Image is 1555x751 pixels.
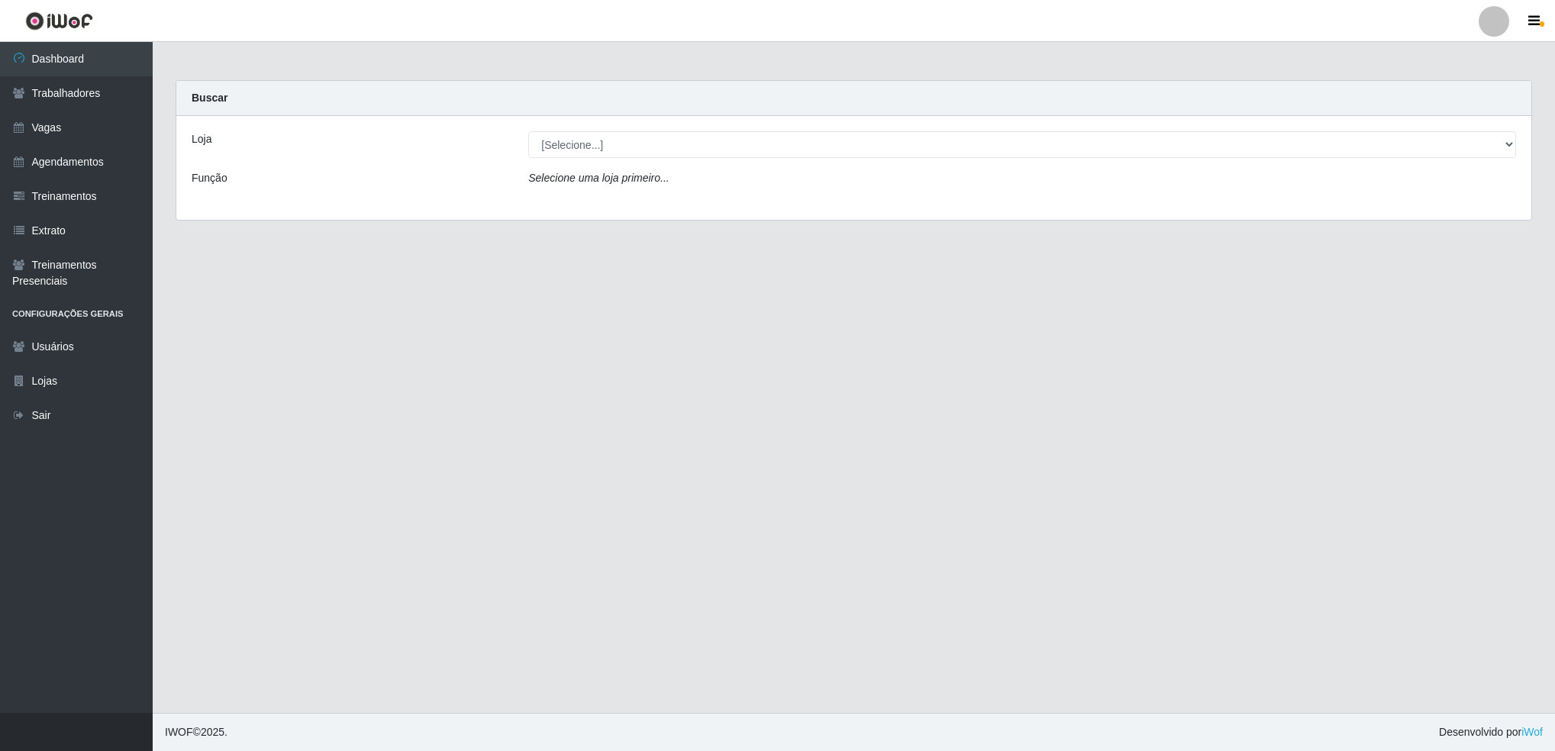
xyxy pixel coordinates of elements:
[528,172,669,184] i: Selecione uma loja primeiro...
[165,724,227,740] span: © 2025 .
[165,726,193,738] span: IWOF
[1521,726,1543,738] a: iWof
[192,131,211,147] label: Loja
[25,11,93,31] img: CoreUI Logo
[1439,724,1543,740] span: Desenvolvido por
[192,92,227,104] strong: Buscar
[192,170,227,186] label: Função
